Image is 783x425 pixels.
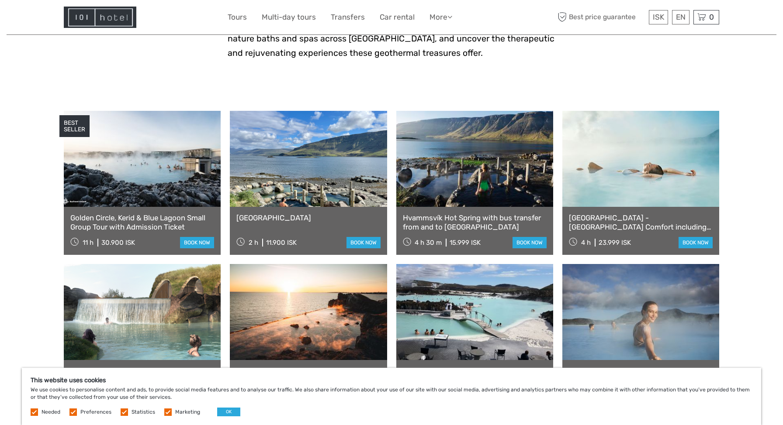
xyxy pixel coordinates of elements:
[450,239,481,247] div: 15.999 ISK
[380,11,415,24] a: Car rental
[403,367,547,384] a: LUX 05 Luxury Private Transfers [GEOGRAPHIC_DATA] To [GEOGRAPHIC_DATA]
[100,14,111,24] button: Open LiveChat chat widget
[569,367,713,384] a: [GEOGRAPHIC_DATA] - [GEOGRAPHIC_DATA] Premium including admission
[180,237,214,248] a: book now
[415,239,442,247] span: 4 h 30 m
[672,10,689,24] div: EN
[22,368,761,425] div: We use cookies to personalise content and ads, to provide social media features and to analyse ou...
[331,11,365,24] a: Transfers
[346,237,381,248] a: book now
[101,239,135,247] div: 30.900 ISK
[430,11,452,24] a: More
[70,213,214,231] a: Golden Circle, Kerid & Blue Lagoon Small Group Tour with Admission Ticket
[403,213,547,231] a: Hvammsvík Hot Spring with bus transfer from and to [GEOGRAPHIC_DATA]
[262,11,316,24] a: Multi-day tours
[679,237,713,248] a: book now
[70,367,214,384] a: Golden Circle and [GEOGRAPHIC_DATA] Lerki Admission
[653,13,664,21] span: ISK
[236,367,380,384] a: SKY LAGOON (Pure Pass Admission) WITH HOTEL PICK UP IN [GEOGRAPHIC_DATA]
[569,213,713,231] a: [GEOGRAPHIC_DATA] - [GEOGRAPHIC_DATA] Comfort including admission
[132,408,155,416] label: Statistics
[59,115,90,137] div: BEST SELLER
[708,13,715,21] span: 0
[228,11,247,24] a: Tours
[555,10,647,24] span: Best price guarantee
[217,408,240,416] button: OK
[581,239,591,247] span: 4 h
[31,377,752,384] h5: This website uses cookies
[42,408,60,416] label: Needed
[236,213,380,222] a: [GEOGRAPHIC_DATA]
[80,408,111,416] label: Preferences
[249,239,258,247] span: 2 h
[599,239,631,247] div: 23.999 ISK
[513,237,547,248] a: book now
[175,408,200,416] label: Marketing
[266,239,297,247] div: 11.900 ISK
[64,7,136,28] img: Hotel Information
[83,239,94,247] span: 11 h
[12,15,99,22] p: We're away right now. Please check back later!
